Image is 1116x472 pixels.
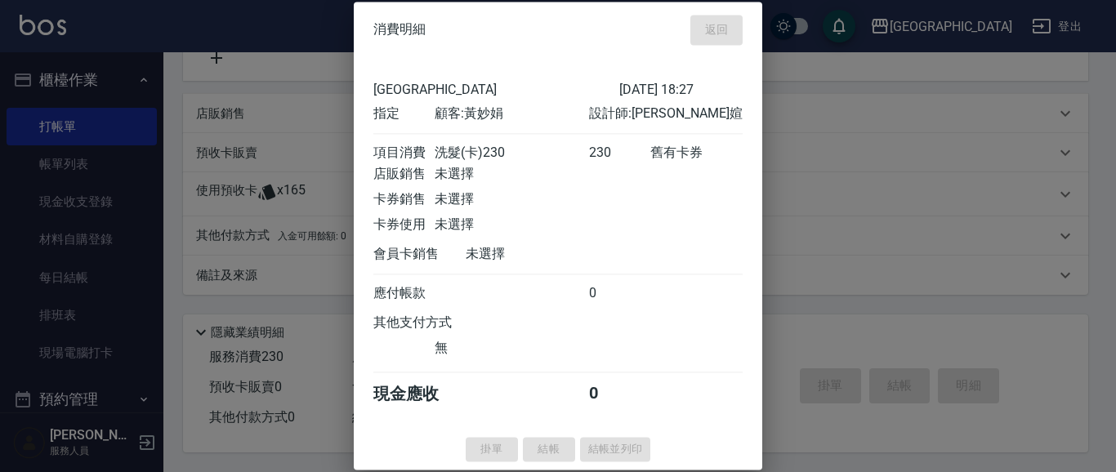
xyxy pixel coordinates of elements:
[373,191,435,208] div: 卡券銷售
[373,246,466,263] div: 會員卡銷售
[373,285,435,302] div: 應付帳款
[435,105,588,122] div: 顧客: 黃妙娟
[373,216,435,234] div: 卡券使用
[589,285,650,302] div: 0
[589,105,743,122] div: 設計師: [PERSON_NAME]媗
[435,145,588,162] div: 洗髮(卡)230
[589,383,650,405] div: 0
[373,145,435,162] div: 項目消費
[589,145,650,162] div: 230
[373,166,435,183] div: 店販銷售
[466,246,619,263] div: 未選擇
[619,82,743,97] div: [DATE] 18:27
[435,340,588,357] div: 無
[373,383,466,405] div: 現金應收
[435,191,588,208] div: 未選擇
[650,145,743,162] div: 舊有卡券
[435,166,588,183] div: 未選擇
[373,22,426,38] span: 消費明細
[373,314,497,332] div: 其他支付方式
[373,105,435,122] div: 指定
[435,216,588,234] div: 未選擇
[373,82,619,97] div: [GEOGRAPHIC_DATA]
